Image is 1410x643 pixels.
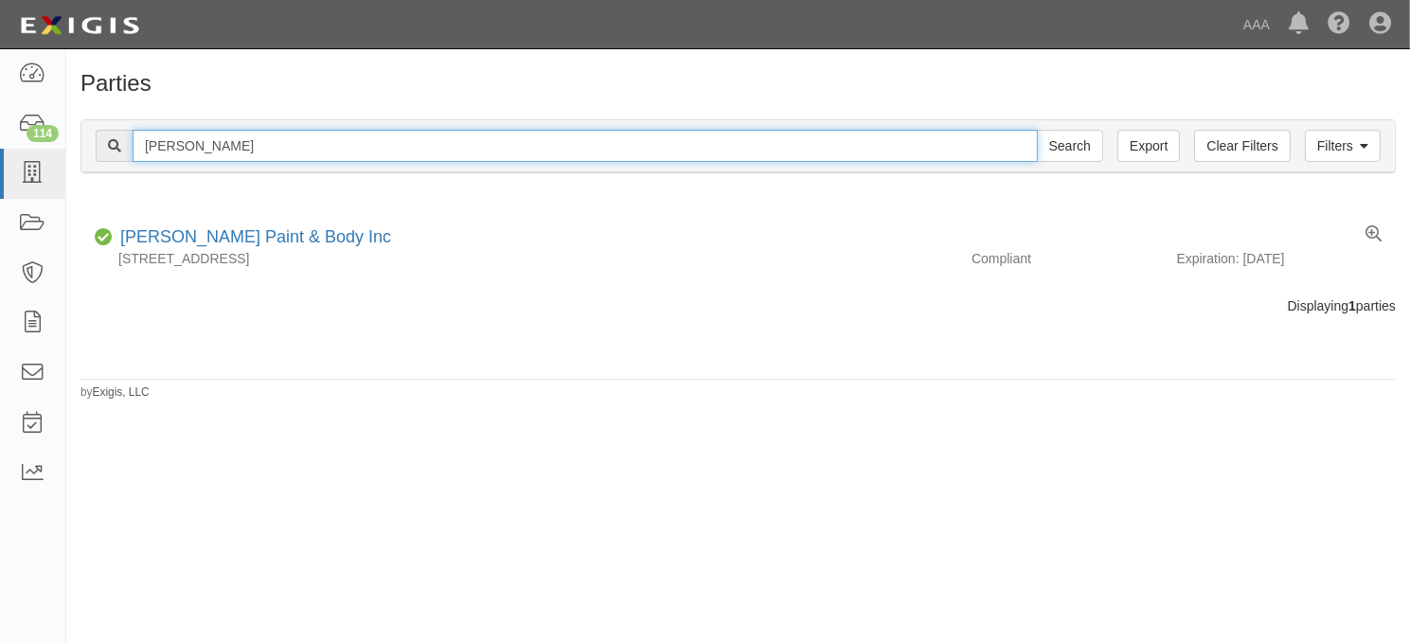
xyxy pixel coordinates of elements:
a: Clear Filters [1194,130,1290,162]
a: Exigis, LLC [93,385,150,399]
a: Export [1117,130,1180,162]
i: Help Center - Complianz [1328,13,1350,36]
div: Expiration: [DATE] [1177,249,1397,268]
a: Filters [1305,130,1381,162]
a: View results summary [1365,225,1382,244]
div: Compliant [957,249,1177,268]
small: by [80,384,150,401]
h1: Parties [80,71,1396,96]
div: Chrisenberry Paint & Body Inc [113,225,391,250]
div: 114 [27,125,59,142]
a: AAA [1234,6,1279,44]
a: [PERSON_NAME] Paint & Body Inc [120,227,391,246]
input: Search [1037,130,1103,162]
div: Displaying parties [66,296,1410,315]
i: Compliant [95,231,113,244]
div: [STREET_ADDRESS] [80,249,957,268]
img: logo-5460c22ac91f19d4615b14bd174203de0afe785f0fc80cf4dbbc73dc1793850b.png [14,9,145,43]
b: 1 [1348,298,1356,313]
input: Search [133,130,1038,162]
